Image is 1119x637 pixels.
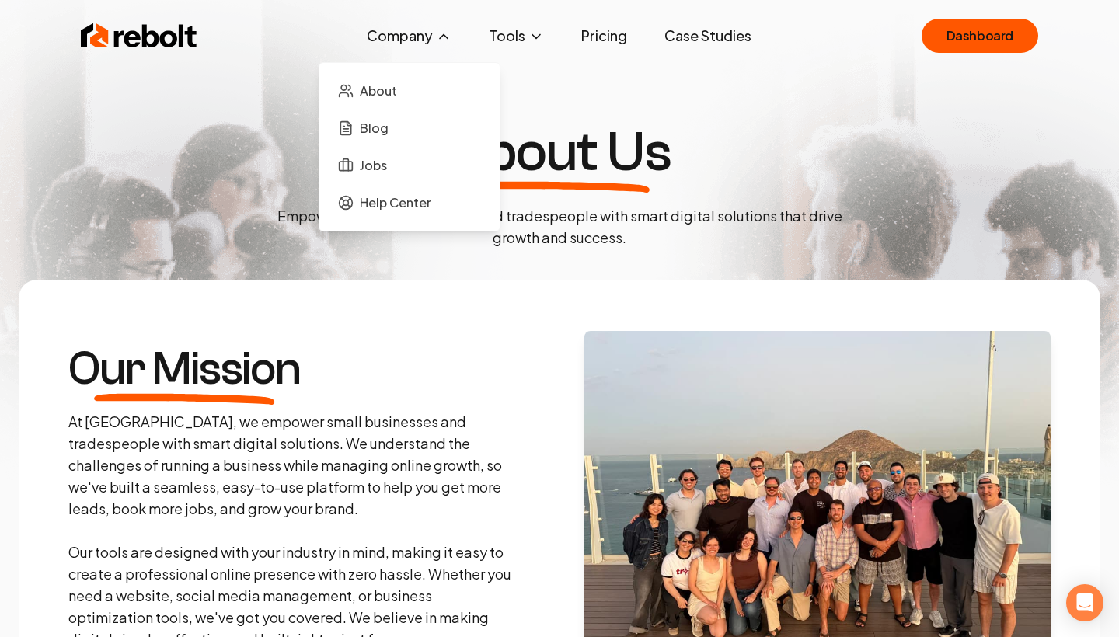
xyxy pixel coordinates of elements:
a: Blog [332,113,487,144]
span: Help Center [360,193,431,212]
img: Rebolt Logo [81,20,197,51]
h3: Our Mission [68,346,301,392]
a: Pricing [569,20,640,51]
span: Blog [360,119,389,137]
a: Dashboard [922,19,1038,53]
button: Tools [476,20,556,51]
a: About [332,75,487,106]
a: Case Studies [652,20,764,51]
h1: About Us [448,124,671,180]
button: Company [354,20,464,51]
span: About [360,82,397,100]
div: Open Intercom Messenger [1066,584,1103,621]
a: Jobs [332,150,487,181]
p: Empowering small businesses and tradespeople with smart digital solutions that drive growth and s... [264,205,855,249]
span: Jobs [360,156,387,175]
a: Help Center [332,187,487,218]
